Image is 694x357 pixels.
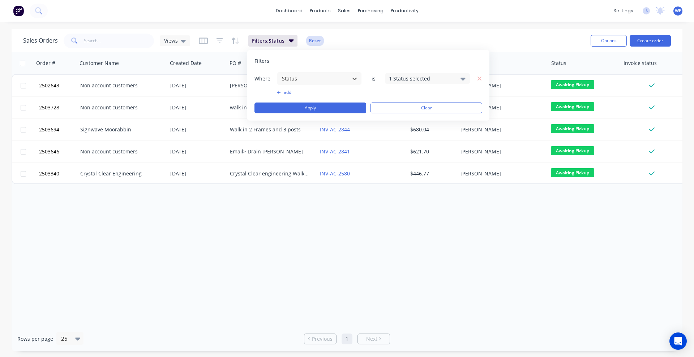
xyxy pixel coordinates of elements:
div: Signwave Moorabbin [80,126,160,133]
div: products [306,5,334,16]
span: 2503728 [39,104,59,111]
div: Open Intercom Messenger [669,332,687,350]
button: 2503340 [37,163,80,184]
div: purchasing [354,5,387,16]
span: Awaiting Pickup [551,146,594,155]
button: Filters:Status [248,35,297,47]
div: [DATE] [170,126,224,133]
div: [PERSON_NAME] [460,170,541,177]
div: Walk in 2 Frames and 3 posts [230,126,310,133]
div: [DATE] [170,148,224,155]
a: Page 1 is your current page [342,334,352,344]
span: 2502643 [39,82,59,89]
div: PO # [230,60,241,67]
div: productivity [387,5,422,16]
a: Next page [358,335,390,343]
input: Search... [84,34,154,48]
span: Awaiting Pickup [551,168,594,177]
div: [PERSON_NAME] [460,82,541,89]
div: [DATE] [170,170,224,177]
div: [PERSON_NAME] [460,126,541,133]
div: $680.04 [410,126,453,133]
h1: Sales Orders [23,37,58,44]
a: INV-AC-2844 [320,126,350,133]
button: 2502643 [37,75,80,96]
span: WP [675,8,681,14]
div: $446.77 [410,170,453,177]
button: Clear [370,103,482,113]
div: sales [334,5,354,16]
button: 2503694 [37,119,80,140]
span: Next [366,335,377,343]
a: dashboard [272,5,306,16]
button: Reset [306,36,324,46]
span: Awaiting Pickup [551,102,594,111]
div: Email> Drain [PERSON_NAME] [230,148,310,155]
span: Rows per page [17,335,53,343]
button: 2503728 [37,97,80,118]
span: 2503694 [39,126,59,133]
div: Invoice status [624,60,657,67]
div: settings [610,5,637,16]
div: Crystal Clear Engineering [80,170,160,177]
span: Awaiting Pickup [551,80,594,89]
div: Customer Name [80,60,119,67]
div: [PERSON_NAME] Email Quote [230,82,310,89]
a: INV-AC-2841 [320,148,350,155]
div: [PERSON_NAME] [460,104,541,111]
div: 1 Status selected [389,75,454,82]
span: Previous [312,335,333,343]
button: Options [591,35,627,47]
span: Where [254,75,276,82]
button: add [277,90,362,95]
div: walk in; red stingray light surround [230,104,310,111]
span: is [366,75,381,82]
div: Non account customers [80,104,160,111]
a: Previous page [304,335,336,343]
div: Created Date [170,60,202,67]
div: Non account customers [80,148,160,155]
span: Filters: Status [252,37,284,44]
div: [PERSON_NAME] [460,148,541,155]
div: Non account customers [80,82,160,89]
button: 2503646 [37,141,80,162]
div: Status [551,60,566,67]
div: Crystal Clear engineering Walk in / No PO Hydronic heaters x 3 [230,170,310,177]
div: Order # [36,60,55,67]
img: Factory [13,5,24,16]
a: INV-AC-2580 [320,170,350,177]
span: Views [164,37,178,44]
span: Filters [254,57,269,65]
div: [DATE] [170,82,224,89]
button: Create order [630,35,671,47]
div: [DATE] [170,104,224,111]
div: $621.70 [410,148,453,155]
span: Awaiting Pickup [551,124,594,133]
ul: Pagination [301,334,393,344]
span: 2503646 [39,148,59,155]
span: 2503340 [39,170,59,177]
button: Apply [254,103,366,113]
